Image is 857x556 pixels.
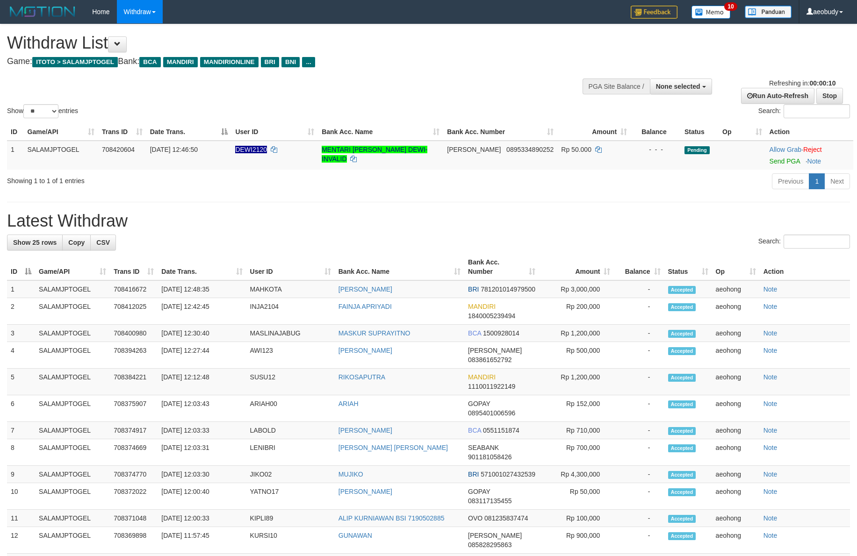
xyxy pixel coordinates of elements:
[338,373,385,381] a: RIKOSAPUTRA
[724,2,737,11] span: 10
[741,88,814,104] a: Run Auto-Refresh
[7,172,350,185] div: Showing 1 to 1 of 1 entries
[35,483,110,510] td: SALAMJPTOGEL
[614,439,664,466] td: -
[468,514,483,522] span: OVO
[614,342,664,369] td: -
[784,104,850,118] input: Search:
[35,325,110,342] td: SALAMJPTOGEL
[712,325,760,342] td: aeohong
[668,427,696,435] span: Accepted
[35,298,110,325] td: SALAMJPTOGEL
[634,145,677,154] div: - - -
[32,57,118,67] span: ITOTO > SALAMJPTOGEL
[24,141,98,170] td: SALAMJPTOGEL
[96,239,110,246] span: CSV
[158,369,246,395] td: [DATE] 12:12:48
[614,466,664,483] td: -
[231,123,318,141] th: User ID: activate to sort column ascending
[763,470,778,478] a: Note
[668,471,696,479] span: Accepted
[158,510,246,527] td: [DATE] 12:00:33
[763,285,778,293] a: Note
[7,325,35,342] td: 3
[7,422,35,439] td: 7
[246,342,335,369] td: AWI123
[7,57,562,66] h4: Game: Bank:
[35,466,110,483] td: SALAMJPTOGEL
[338,488,392,495] a: [PERSON_NAME]
[464,254,539,280] th: Bank Acc. Number: activate to sort column ascending
[7,510,35,527] td: 11
[668,488,696,496] span: Accepted
[583,78,650,94] div: PGA Site Balance /
[163,57,198,67] span: MANDIRI
[539,325,614,342] td: Rp 1,200,000
[766,141,853,170] td: ·
[763,400,778,407] a: Note
[246,280,335,298] td: MAHKOTA
[824,173,850,189] a: Next
[102,146,135,153] span: 708420604
[745,6,792,18] img: panduan.png
[110,325,158,342] td: 708400980
[769,79,835,87] span: Refreshing in:
[539,439,614,466] td: Rp 700,000
[110,369,158,395] td: 708384221
[7,141,24,170] td: 1
[468,312,515,320] span: Copy 1840005239494 to clipboard
[338,285,392,293] a: [PERSON_NAME]
[7,123,24,141] th: ID
[246,422,335,439] td: LABOLD
[246,439,335,466] td: LENIBRI
[35,254,110,280] th: Game/API: activate to sort column ascending
[246,254,335,280] th: User ID: activate to sort column ascending
[322,146,427,163] a: MENTARI [PERSON_NAME] DEWI-INVALID
[35,422,110,439] td: SALAMJPTOGEL
[758,235,850,249] label: Search:
[468,470,479,478] span: BRI
[468,541,511,549] span: Copy 085828295863 to clipboard
[712,510,760,527] td: aeohong
[763,303,778,310] a: Note
[691,6,731,19] img: Button%20Memo.svg
[539,422,614,439] td: Rp 710,000
[763,514,778,522] a: Note
[35,280,110,298] td: SALAMJPTOGEL
[158,483,246,510] td: [DATE] 12:00:40
[338,329,410,337] a: MASKUR SUPRAYITNO
[35,342,110,369] td: SALAMJPTOGEL
[468,453,511,461] span: Copy 901181058426 to clipboard
[7,439,35,466] td: 8
[139,57,160,67] span: BCA
[772,173,809,189] a: Previous
[338,347,392,354] a: [PERSON_NAME]
[468,400,490,407] span: GOPAY
[631,123,681,141] th: Balance
[158,254,246,280] th: Date Trans.: activate to sort column ascending
[110,298,158,325] td: 708412025
[7,369,35,395] td: 5
[668,347,696,355] span: Accepted
[668,515,696,523] span: Accepted
[614,325,664,342] td: -
[712,466,760,483] td: aeohong
[246,298,335,325] td: INJA2104
[483,329,519,337] span: Copy 1500928014 to clipboard
[539,466,614,483] td: Rp 4,300,000
[763,488,778,495] a: Note
[483,427,519,434] span: Copy 0551151874 to clipboard
[7,466,35,483] td: 9
[668,303,696,311] span: Accepted
[539,395,614,422] td: Rp 152,000
[150,146,198,153] span: [DATE] 12:46:50
[763,427,778,434] a: Note
[35,395,110,422] td: SALAMJPTOGEL
[712,280,760,298] td: aeohong
[110,439,158,466] td: 708374669
[158,422,246,439] td: [DATE] 12:03:33
[481,470,535,478] span: Copy 571001027432539 to clipboard
[712,527,760,554] td: aeohong
[24,123,98,141] th: Game/API: activate to sort column ascending
[816,88,843,104] a: Stop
